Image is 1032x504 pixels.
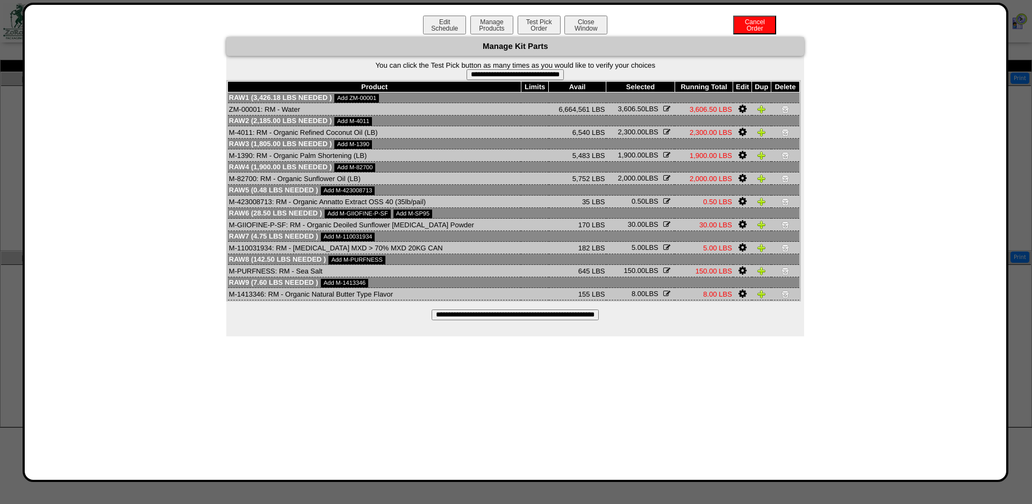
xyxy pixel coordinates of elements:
a: Add ZM-00001 [334,94,379,103]
a: Add M-4011 [334,117,372,126]
span: 30.00 [628,220,646,228]
img: Duplicate Item [757,197,766,206]
img: Duplicate Item [757,128,766,136]
th: Delete [771,82,799,92]
td: M-82700: RM - Organic Sunflower Oil (LB) [228,172,521,185]
td: 8.00 LBS [675,288,733,300]
span: LBS [632,290,658,298]
td: M-1390: RM - Organic Palm Shortening (LB) [228,149,521,162]
span: LBS [632,197,658,205]
a: Add M-GIIOFINE-P-SF [325,210,390,218]
span: 3,606.50 [618,105,646,113]
a: Add M-PURFNESS [328,256,385,264]
span: 150.00 [623,267,645,275]
td: 155 LBS [549,288,606,300]
img: Delete Item [781,243,790,252]
th: Edit [733,82,752,92]
td: M-4011: RM - Organic Refined Coconut Oil (LB) [228,126,521,139]
td: 35 LBS [549,196,606,208]
td: M-1413346: RM - Organic Natural Butter Type Flavor [228,288,521,300]
button: Test PickOrder [518,16,561,34]
th: Product [228,82,521,92]
td: 1,900.00 LBS [675,149,733,162]
span: LBS [618,128,658,136]
td: 170 LBS [549,219,606,231]
img: Delete Item [781,174,790,183]
img: Duplicate Item [757,243,766,252]
td: M-110031934: RM - [MEDICAL_DATA] MXD > 70% MXD 20KG CAN [228,242,521,254]
img: Duplicate Item [757,220,766,229]
td: Raw1 (3,426.18 LBS needed ) [228,92,799,103]
img: Delete Item [781,220,790,229]
span: LBS [632,243,658,251]
td: 6,664,561 LBS [549,103,606,116]
td: 2,300.00 LBS [675,126,733,139]
td: 2,000.00 LBS [675,172,733,185]
img: Duplicate Item [757,151,766,160]
td: Raw2 (2,185.00 LBS needed ) [228,116,799,126]
td: Raw4 (1,900.00 LBS needed ) [228,162,799,172]
th: Avail [549,82,606,92]
button: CancelOrder [733,16,776,34]
a: CloseWindow [563,24,608,32]
td: 645 LBS [549,265,606,277]
span: 0.50 [632,197,645,205]
td: 30.00 LBS [675,219,733,231]
span: 1,900.00 [618,151,646,159]
button: ManageProducts [470,16,513,34]
td: 150.00 LBS [675,265,733,277]
td: Raw9 (7.60 LBS needed ) [228,277,799,288]
a: Add M-1413346 [321,279,368,287]
button: CloseWindow [564,16,607,34]
img: Duplicate Item [757,267,766,275]
td: Raw5 (0.48 LBS needed ) [228,185,799,196]
th: Running Total [675,82,733,92]
th: Dup [752,82,771,92]
td: 5,752 LBS [549,172,606,185]
td: M-PURFNESS: RM - Sea Salt [228,265,521,277]
span: LBS [618,105,658,113]
td: 3,606.50 LBS [675,103,733,116]
td: 6,540 LBS [549,126,606,139]
td: M-GIIOFINE-P-SF: RM - Organic Deoiled Sunflower [MEDICAL_DATA] Powder [228,219,521,231]
td: 0.50 LBS [675,196,733,208]
td: 5.00 LBS [675,242,733,254]
th: Selected [606,82,675,92]
th: Limits [521,82,548,92]
img: Delete Item [781,267,790,275]
a: Add M-110031934 [321,233,375,241]
form: You can click the Test Pick button as many times as you would like to verify your choices [226,61,804,80]
span: 8.00 [632,290,645,298]
span: LBS [618,174,658,182]
img: Delete Item [781,151,790,160]
img: Delete Item [781,105,790,113]
td: Raw3 (1,805.00 LBS needed ) [228,139,799,149]
span: LBS [618,151,658,159]
img: Delete Item [781,290,790,298]
a: Add M-1390 [334,140,372,149]
a: Add M-SP95 [393,210,432,218]
span: 5.00 [632,243,645,251]
td: Raw7 (4.75 LBS needed ) [228,231,799,242]
td: 5,483 LBS [549,149,606,162]
td: ZM-00001: RM - Water [228,103,521,116]
img: Duplicate Item [757,105,766,113]
div: Manage Kit Parts [226,37,804,56]
img: Delete Item [781,128,790,136]
span: 2,300.00 [618,128,646,136]
span: LBS [623,267,658,275]
button: EditSchedule [423,16,466,34]
td: M-423008713: RM - Organic Annatto Extract OSS 40 (35lb/pail) [228,196,521,208]
a: Add M-82700 [334,163,375,172]
img: Duplicate Item [757,174,766,183]
span: 2,000.00 [618,174,646,182]
td: Raw6 (28.50 LBS needed ) [228,208,799,219]
span: LBS [628,220,658,228]
img: Delete Item [781,197,790,206]
td: 182 LBS [549,242,606,254]
td: Raw8 (142.50 LBS needed ) [228,254,799,265]
a: Add M-423008713 [321,186,375,195]
img: Duplicate Item [757,290,766,298]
